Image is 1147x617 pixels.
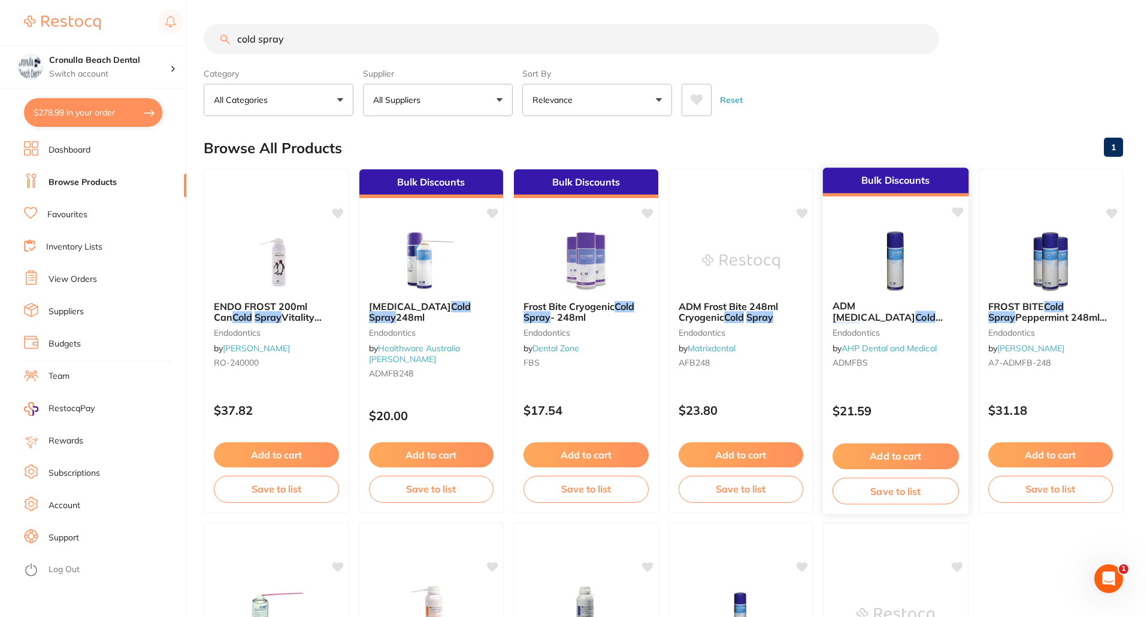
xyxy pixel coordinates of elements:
span: A7-ADMFB-248 [988,357,1051,368]
button: Add to cart [988,442,1113,467]
em: Cold [615,300,634,312]
p: Switch account [49,68,170,80]
em: Cold [724,311,744,323]
span: ADMFB248 [369,368,413,379]
button: All Categories [204,84,353,116]
p: $17.54 [523,403,649,417]
b: ADM Frost Bite 248ml Cryogenic Cold Spray [679,301,804,323]
label: Category [204,68,353,79]
a: Budgets [49,338,81,350]
button: $278.99 in your order [24,98,162,127]
em: Cold [1044,300,1064,312]
a: Favourites [47,209,87,221]
b: ADM Frostbite Cold Spray [833,300,959,323]
iframe: Intercom live chat [1094,564,1123,593]
img: FROST BITE Cold Spray Peppermint 248ml Aerosol [1012,232,1090,291]
span: 1 [1119,564,1128,574]
img: RestocqPay [24,402,38,416]
a: RestocqPay [24,402,95,416]
img: Restocq Logo [24,16,101,30]
small: Endodontics [523,328,649,338]
small: endodontics [833,327,959,337]
span: RestocqPay [49,403,95,415]
div: Bulk Discounts [359,169,504,198]
button: Add to cart [523,442,649,467]
em: Cold [451,300,471,312]
a: [PERSON_NAME] [223,343,290,354]
span: by [214,343,290,354]
em: Spray [833,322,860,334]
a: Healthware Australia [PERSON_NAME] [369,343,460,364]
a: 1 [1104,135,1123,159]
em: Spray [369,311,396,323]
span: FROST BITE [988,300,1044,312]
span: AFB248 [679,357,710,368]
span: ADMFBS [833,357,868,368]
a: View Orders [49,273,97,285]
em: Spray [988,311,1015,323]
span: RO-240000 [214,357,259,368]
a: Rewards [49,435,83,447]
span: by [833,343,937,354]
p: $37.82 [214,403,339,417]
h2: Browse All Products [204,140,342,157]
p: $20.00 [369,409,494,423]
small: endodontics [679,328,804,338]
h4: Cronulla Beach Dental [49,54,170,66]
span: - 248ml [550,311,586,323]
em: Cold [232,311,252,323]
img: ADM Frost Bite 248ml Cryogenic Cold Spray [702,232,780,291]
button: Save to list [523,476,649,502]
a: Restocq Logo [24,9,101,37]
button: Save to list [833,478,959,504]
img: ADM Frostbite Cold Spray [857,230,935,291]
button: Save to list [679,476,804,502]
input: Search Products [204,24,939,54]
b: Frost Bite Cryogenic Cold Spray - 248ml [523,301,649,323]
img: Cronulla Beach Dental [19,55,43,79]
button: Add to cart [833,443,959,469]
p: All Categories [214,94,273,106]
em: Cold [915,311,935,323]
p: $31.18 [988,403,1113,417]
div: Bulk Discounts [514,169,658,198]
a: Suppliers [49,306,84,318]
b: Frostbite Cold Spray 248ml [369,301,494,323]
p: Relevance [532,94,577,106]
label: Sort By [522,68,672,79]
span: by [988,343,1064,354]
span: ADM Frost Bite 248ml Cryogenic [679,300,778,323]
small: endodontics [214,328,339,338]
em: Spray [523,311,550,323]
button: Add to cart [679,442,804,467]
img: Frostbite Cold Spray 248ml [392,232,470,291]
a: Log Out [49,564,80,576]
a: Dashboard [49,144,90,156]
a: Team [49,370,69,382]
span: Vitality Testing [214,311,322,334]
p: $21.59 [833,404,959,418]
div: Bulk Discounts [823,168,969,196]
span: FBS [523,357,540,368]
em: Spray [255,311,282,323]
span: by [679,343,736,354]
span: Frost Bite Cryogenic [523,300,615,312]
p: $23.80 [679,403,804,417]
label: Supplier [363,68,513,79]
a: Support [49,532,79,544]
img: ENDO FROST 200ml Can Cold Spray Vitality Testing [237,232,315,291]
em: Spray [746,311,773,323]
span: ADM [MEDICAL_DATA] [833,300,915,323]
a: Dental Zone [532,343,579,354]
button: Add to cart [214,442,339,467]
span: ENDO FROST 200ml Can [214,300,307,323]
p: All Suppliers [373,94,425,106]
a: Browse Products [49,177,117,189]
span: Peppermint 248ml Aerosol [988,311,1107,334]
span: [MEDICAL_DATA] [369,300,451,312]
b: FROST BITE Cold Spray Peppermint 248ml Aerosol [988,301,1113,323]
button: Add to cart [369,442,494,467]
a: AHP Dental and Medical [842,343,937,354]
a: Subscriptions [49,467,100,479]
a: [PERSON_NAME] [997,343,1064,354]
